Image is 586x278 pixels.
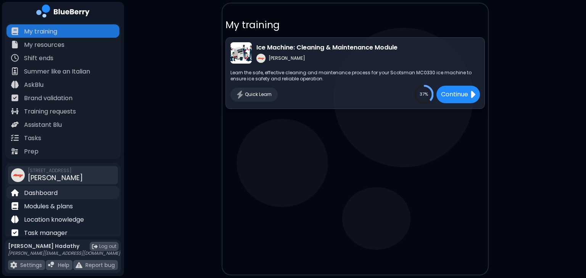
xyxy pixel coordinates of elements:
[24,202,73,211] p: Modules & plans
[24,189,58,198] p: Dashboard
[24,120,62,129] p: Assistant Blu
[11,202,19,210] img: file icon
[230,70,480,82] p: Learn the safe, effective cleaning and maintenance process for your Scotsman MC0330 ice machine t...
[245,91,272,97] span: Quick Learn
[8,243,120,249] p: [PERSON_NAME] Hadathy
[230,42,252,64] img: Ice Machine: Cleaning & Maintenance Module
[36,5,90,20] img: company logo
[48,262,55,268] img: file icon
[269,55,305,61] p: [PERSON_NAME]
[420,91,428,97] text: 37%
[99,243,116,249] span: Log out
[24,80,43,89] p: AskBlu
[24,134,41,143] p: Tasks
[225,19,485,31] p: My training
[24,107,76,116] p: Training requests
[24,147,39,156] p: Prep
[76,262,82,268] img: file icon
[11,107,19,115] img: file icon
[433,86,480,103] a: Continuefile icon
[24,94,72,103] p: Brand validation
[11,134,19,142] img: file icon
[24,67,90,76] p: Summer like an Italian
[256,43,398,52] p: Ice Machine: Cleaning & Maintenance Module
[441,90,468,99] p: Continue
[28,173,83,182] span: [PERSON_NAME]
[11,41,19,48] img: file icon
[24,228,68,238] p: Task manager
[24,27,57,36] p: My training
[28,168,83,174] span: [STREET_ADDRESS]
[24,54,53,63] p: Shift ends
[11,229,19,236] img: file icon
[256,54,266,63] img: Monzo logo
[10,262,17,268] img: file icon
[11,67,19,75] img: file icon
[237,91,243,99] img: No teams
[24,215,84,224] p: Location knowledge
[85,262,115,268] p: Report bug
[11,189,19,197] img: file icon
[11,54,19,62] img: file icon
[11,94,19,102] img: file icon
[470,89,475,100] img: file icon
[8,250,120,256] p: [PERSON_NAME][EMAIL_ADDRESS][DOMAIN_NAME]
[11,27,19,35] img: file icon
[24,40,64,50] p: My resources
[92,244,98,249] img: logout
[11,121,19,128] img: file icon
[20,262,42,268] p: Settings
[11,216,19,223] img: file icon
[58,262,69,268] p: Help
[11,168,25,182] img: company thumbnail
[11,81,19,88] img: file icon
[11,147,19,155] img: file icon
